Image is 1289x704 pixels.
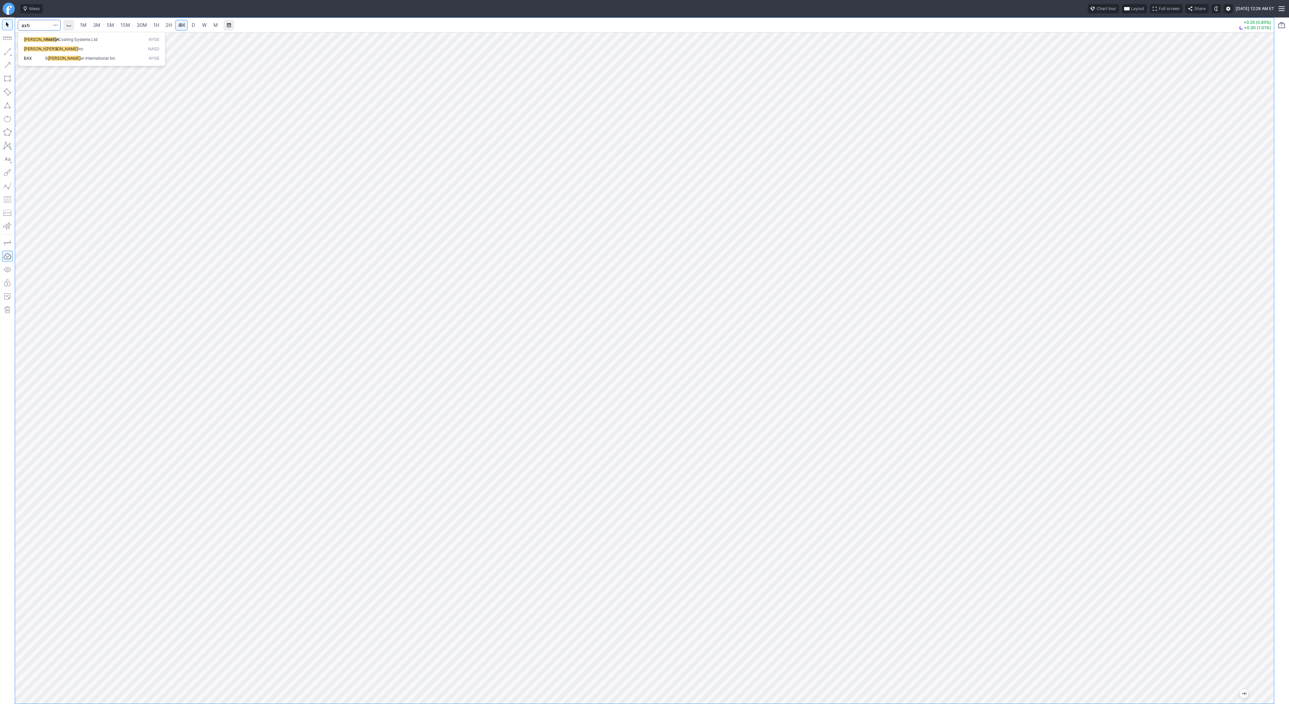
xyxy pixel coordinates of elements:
span: 2H [165,22,172,28]
span: Inc [78,46,84,51]
span: 30M [137,22,147,28]
button: Add note [2,291,13,302]
button: Mouse [2,19,13,30]
button: Anchored VWAP [2,221,13,232]
button: Portfolio watchlist [1276,20,1287,31]
a: M [210,20,221,31]
button: Settings [1224,4,1233,13]
button: Rotated rectangle [2,87,13,97]
a: 4H [175,20,188,31]
a: 1H [150,20,162,31]
a: D [188,20,199,31]
button: Triangle [2,100,13,111]
button: Position [2,207,13,218]
a: 5M [104,20,117,31]
button: Layout [1122,4,1147,13]
a: 30M [134,20,150,31]
input: Search [18,20,61,31]
span: NYSE [149,37,159,43]
span: NASD [148,46,159,52]
button: Ellipse [2,113,13,124]
span: Ideas [29,5,40,12]
div: Search [18,32,165,66]
span: M [213,22,218,28]
button: Range [224,20,234,31]
a: 15M [117,20,133,31]
button: Search [51,20,60,31]
span: 4H [178,22,185,28]
span: er International Inc [81,56,115,61]
button: Full screen [1150,4,1183,13]
button: XABCD [2,140,13,151]
span: I [56,46,57,51]
span: 3M [93,22,100,28]
button: Remove all autosaved drawings [2,304,13,315]
button: Text [2,154,13,165]
span: 15M [121,22,130,28]
span: [PERSON_NAME] [48,56,81,61]
button: Polygon [2,127,13,138]
button: Line [2,46,13,57]
p: +0.25 (0.85%) [1239,20,1271,25]
span: B [45,56,48,61]
a: W [199,20,210,31]
button: Measure [2,33,13,44]
span: 5M [107,22,114,28]
span: Full screen [1159,5,1180,12]
span: Layout [1131,5,1144,12]
span: +0.30 (1.01%) [1244,26,1271,30]
button: Chart tour [1088,4,1119,13]
button: Lock drawings [2,278,13,288]
button: Interval [63,20,74,31]
span: Axalta Coating Systems Ltd [45,37,97,42]
button: Toggle dark mode [1211,4,1221,13]
a: 2H [162,20,175,31]
span: A [56,37,59,42]
button: Elliott waves [2,181,13,191]
span: [PERSON_NAME] [45,46,78,51]
a: Finviz.com [3,3,15,15]
button: Drawing mode: Single [2,237,13,248]
a: 3M [90,20,103,31]
span: Share [1194,5,1206,12]
button: Ideas [20,4,43,13]
button: Fibonacci retracements [2,194,13,205]
span: W [202,22,207,28]
span: BAX [24,56,32,61]
span: NYSE [149,56,159,61]
span: D [192,22,195,28]
span: Chart tour [1097,5,1116,12]
a: 1M [77,20,90,31]
span: 1M [80,22,87,28]
span: 1H [153,22,159,28]
button: Brush [2,167,13,178]
button: Hide drawings [2,264,13,275]
span: [PERSON_NAME] [24,37,56,42]
button: Drawings Autosave: On [2,251,13,262]
button: Share [1185,4,1209,13]
button: Arrow [2,60,13,71]
button: Jump to the most recent bar [1239,689,1249,698]
span: [DATE] 12:29 AM ET [1236,5,1274,12]
span: [PERSON_NAME] [24,46,56,51]
button: Rectangle [2,73,13,84]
